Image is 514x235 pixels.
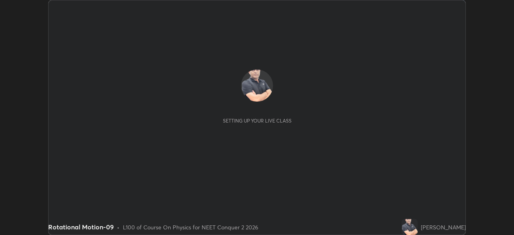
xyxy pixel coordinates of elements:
[123,223,258,231] div: L100 of Course On Physics for NEET Conquer 2 2026
[117,223,120,231] div: •
[402,219,418,235] img: 2cedd6bda10141d99be5a37104ce2ff3.png
[48,222,114,232] div: Rotational Motion-09
[421,223,466,231] div: [PERSON_NAME]
[223,118,292,124] div: Setting up your live class
[241,69,273,102] img: 2cedd6bda10141d99be5a37104ce2ff3.png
